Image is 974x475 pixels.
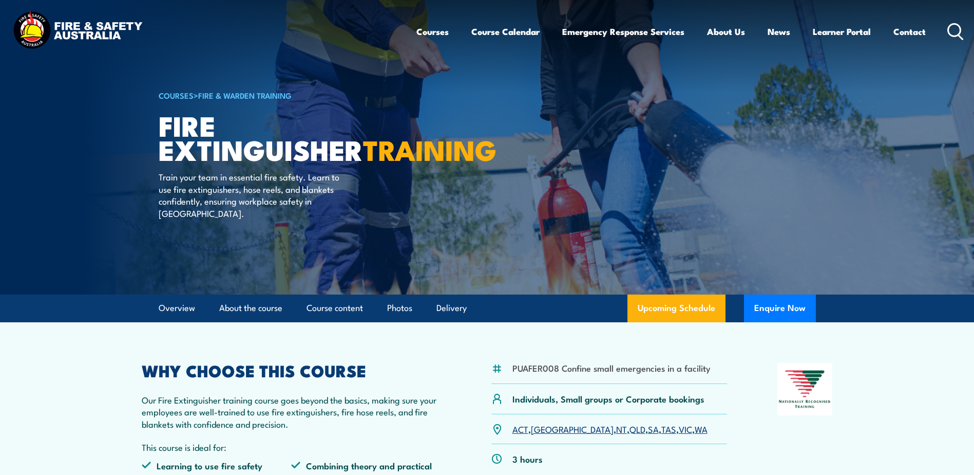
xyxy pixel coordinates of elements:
[416,18,449,45] a: Courses
[363,127,496,170] strong: TRAINING
[159,89,194,101] a: COURSES
[307,295,363,322] a: Course content
[159,171,346,219] p: Train your team in essential fire safety. Learn to use fire extinguishers, hose reels, and blanke...
[616,423,627,435] a: NT
[159,89,412,101] h6: >
[471,18,540,45] a: Course Calendar
[648,423,659,435] a: SA
[627,295,725,322] a: Upcoming Schedule
[661,423,676,435] a: TAS
[562,18,684,45] a: Emergency Response Services
[813,18,871,45] a: Learner Portal
[512,423,528,435] a: ACT
[159,295,195,322] a: Overview
[512,362,711,374] li: PUAFER008 Confine small emergencies in a facility
[387,295,412,322] a: Photos
[436,295,467,322] a: Delivery
[695,423,708,435] a: WA
[531,423,614,435] a: [GEOGRAPHIC_DATA]
[679,423,692,435] a: VIC
[142,363,442,377] h2: WHY CHOOSE THIS COURSE
[512,393,704,405] p: Individuals, Small groups or Corporate bookings
[707,18,745,45] a: About Us
[512,453,543,465] p: 3 hours
[768,18,790,45] a: News
[512,423,708,435] p: , , , , , , ,
[219,295,282,322] a: About the course
[629,423,645,435] a: QLD
[142,394,442,430] p: Our Fire Extinguisher training course goes beyond the basics, making sure your employees are well...
[159,113,412,161] h1: Fire Extinguisher
[142,441,442,453] p: This course is ideal for:
[777,363,833,415] img: Nationally Recognised Training logo.
[893,18,926,45] a: Contact
[198,89,292,101] a: Fire & Warden Training
[744,295,816,322] button: Enquire Now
